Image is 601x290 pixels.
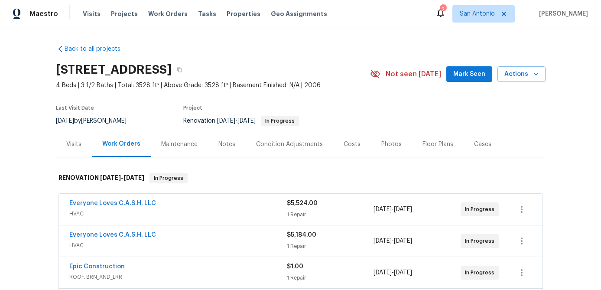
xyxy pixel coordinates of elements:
[465,237,498,245] span: In Progress
[287,210,374,219] div: 1 Repair
[150,174,187,182] span: In Progress
[474,140,491,149] div: Cases
[100,175,144,181] span: -
[287,232,316,238] span: $5,184.00
[56,105,94,111] span: Last Visit Date
[374,205,412,214] span: -
[123,175,144,181] span: [DATE]
[536,10,588,18] span: [PERSON_NAME]
[198,11,216,17] span: Tasks
[100,175,121,181] span: [DATE]
[56,45,139,53] a: Back to all projects
[453,69,485,80] span: Mark Seen
[394,238,412,244] span: [DATE]
[56,81,370,90] span: 4 Beds | 3 1/2 Baths | Total: 3528 ft² | Above Grade: 3528 ft² | Basement Finished: N/A | 2006
[394,270,412,276] span: [DATE]
[256,140,323,149] div: Condition Adjustments
[227,10,260,18] span: Properties
[465,205,498,214] span: In Progress
[374,270,392,276] span: [DATE]
[66,140,81,149] div: Visits
[381,140,402,149] div: Photos
[56,116,137,126] div: by [PERSON_NAME]
[287,264,303,270] span: $1.00
[148,10,188,18] span: Work Orders
[287,200,318,206] span: $5,524.00
[161,140,198,149] div: Maintenance
[102,140,140,148] div: Work Orders
[217,118,256,124] span: -
[69,209,287,218] span: HVAC
[446,66,492,82] button: Mark Seen
[422,140,453,149] div: Floor Plans
[218,140,235,149] div: Notes
[262,118,298,124] span: In Progress
[69,241,287,250] span: HVAC
[237,118,256,124] span: [DATE]
[374,268,412,277] span: -
[504,69,539,80] span: Actions
[386,70,441,78] span: Not seen [DATE]
[69,264,125,270] a: Epic Construction
[440,5,446,14] div: 2
[287,242,374,251] div: 1 Repair
[183,105,202,111] span: Project
[69,232,156,238] a: Everyone Loves C.A.S.H. LLC
[58,173,144,183] h6: RENOVATION
[111,10,138,18] span: Projects
[497,66,546,82] button: Actions
[460,10,495,18] span: San Antonio
[183,118,299,124] span: Renovation
[271,10,327,18] span: Geo Assignments
[172,62,187,78] button: Copy Address
[69,200,156,206] a: Everyone Loves C.A.S.H. LLC
[83,10,101,18] span: Visits
[217,118,235,124] span: [DATE]
[56,118,74,124] span: [DATE]
[344,140,361,149] div: Costs
[374,238,392,244] span: [DATE]
[56,164,546,192] div: RENOVATION [DATE]-[DATE]In Progress
[374,237,412,245] span: -
[465,268,498,277] span: In Progress
[69,273,287,281] span: ROOF, BRN_AND_LRR
[56,65,172,74] h2: [STREET_ADDRESS]
[29,10,58,18] span: Maestro
[374,206,392,212] span: [DATE]
[394,206,412,212] span: [DATE]
[287,274,374,282] div: 1 Repair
